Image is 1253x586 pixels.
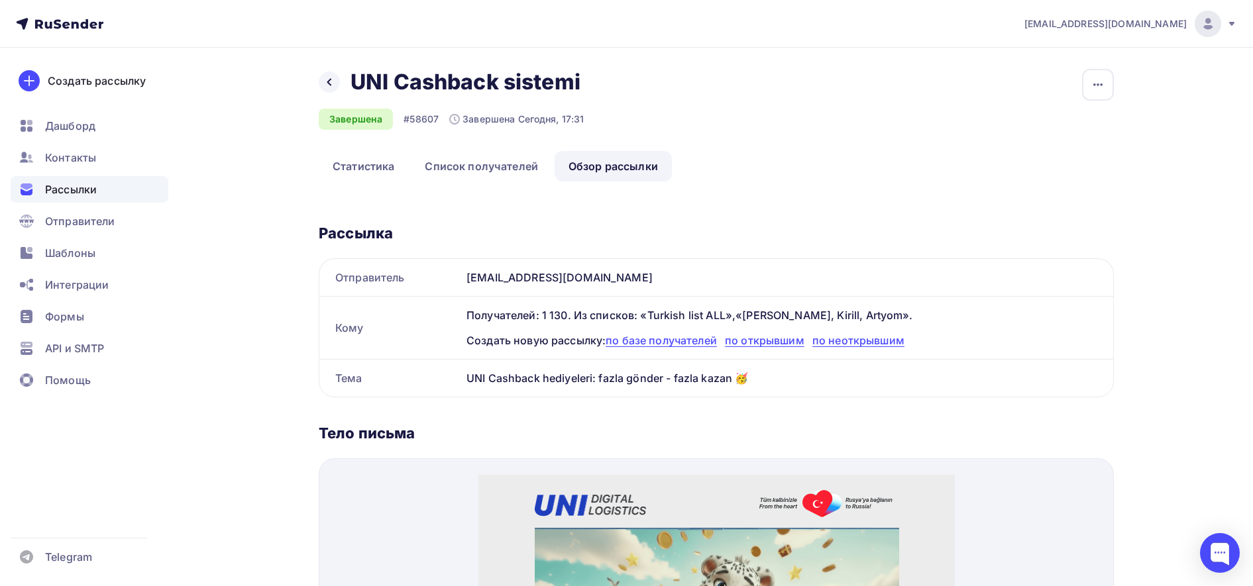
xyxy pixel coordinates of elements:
strong: [PERSON_NAME] için lojistik partner [PERSON_NAME][PERSON_NAME] en önemli kriterler nelerdir? [82,265,394,296]
p: UNI Cashback sistemi, lojistik cironuza bağlı olarak size ödenen özel bir ödül sistemidir. Bir sa... [76,305,401,347]
a: [EMAIL_ADDRESS][DOMAIN_NAME] [1024,11,1237,37]
span: Рассылки [45,181,97,197]
span: Интеграции [45,277,109,293]
a: Статистика [319,151,408,181]
a: Дашборд [11,113,168,139]
div: UNI Cashback hediyeleri: fazla gönder - fazla kazan 🥳 [461,360,1113,397]
a: Рассылки [11,176,168,203]
a: Отправители [11,208,168,234]
div: Отправитель [319,259,461,296]
span: Дашборд [45,118,95,134]
div: Кому [319,297,461,359]
a: Шаблоны [11,240,168,266]
span: Отправители [45,213,115,229]
span: [EMAIL_ADDRESS][DOMAIN_NAME] [1024,17,1187,30]
div: Завершена Сегодня, 17:31 [449,113,584,126]
a: Обзор рассылки [555,151,672,181]
a: Список получателей [411,151,552,181]
div: Создать новую рассылку: [466,332,1097,348]
div: Тема [319,360,461,397]
div: [EMAIL_ADDRESS][DOMAIN_NAME] [461,259,1113,296]
a: Формы [11,303,168,330]
p: Bu sistem, ASE-UNI ile çalışan satıcıların hem gelirlerini artırmalarına hem de işlerini daha ver... [76,361,401,389]
span: по базе получателей [606,334,717,347]
div: Рассылка [319,224,1114,242]
div: #58607 [404,113,439,126]
a: Контакты [11,144,168,171]
div: Тело письма [319,424,1114,442]
div: Завершена [319,109,393,130]
span: Формы [45,309,84,324]
div: Получателей: 1 130. Из списков: «Turkish list ALL»,«[PERSON_NAME], Kirill, Artyom». [466,307,1097,323]
span: по открывшим [725,334,804,347]
div: Создать рассылку [48,73,146,89]
span: Telegram [45,549,92,565]
span: Шаблоны [45,245,95,261]
h2: UNI Cashback sistemi [351,69,580,95]
span: Помощь [45,372,91,388]
span: API и SMTP [45,340,104,356]
span: по неоткрывшим [812,334,904,347]
strong: UNI Cashback baremleri aşağıdaki şekildedir [111,450,365,464]
span: Контакты [45,150,96,166]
